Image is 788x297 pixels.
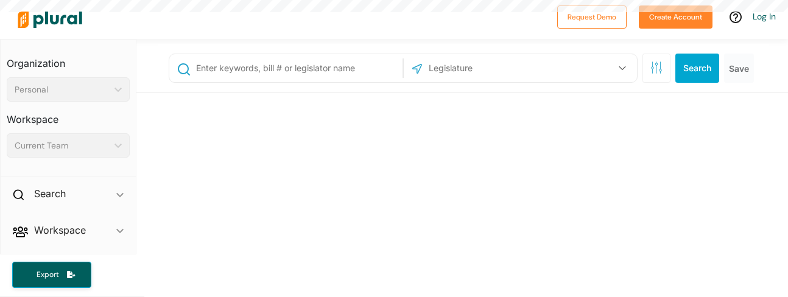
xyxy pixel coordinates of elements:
[7,46,130,72] h3: Organization
[34,187,66,200] h2: Search
[427,57,558,80] input: Legislature
[753,11,776,22] a: Log In
[639,10,712,23] a: Create Account
[650,61,663,72] span: Search Filters
[15,139,110,152] div: Current Team
[675,54,719,83] button: Search
[724,54,754,83] button: Save
[557,5,627,29] button: Request Demo
[12,262,91,288] button: Export
[639,5,712,29] button: Create Account
[557,10,627,23] a: Request Demo
[195,57,399,80] input: Enter keywords, bill # or legislator name
[15,83,110,96] div: Personal
[7,102,130,128] h3: Workspace
[28,270,67,280] span: Export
